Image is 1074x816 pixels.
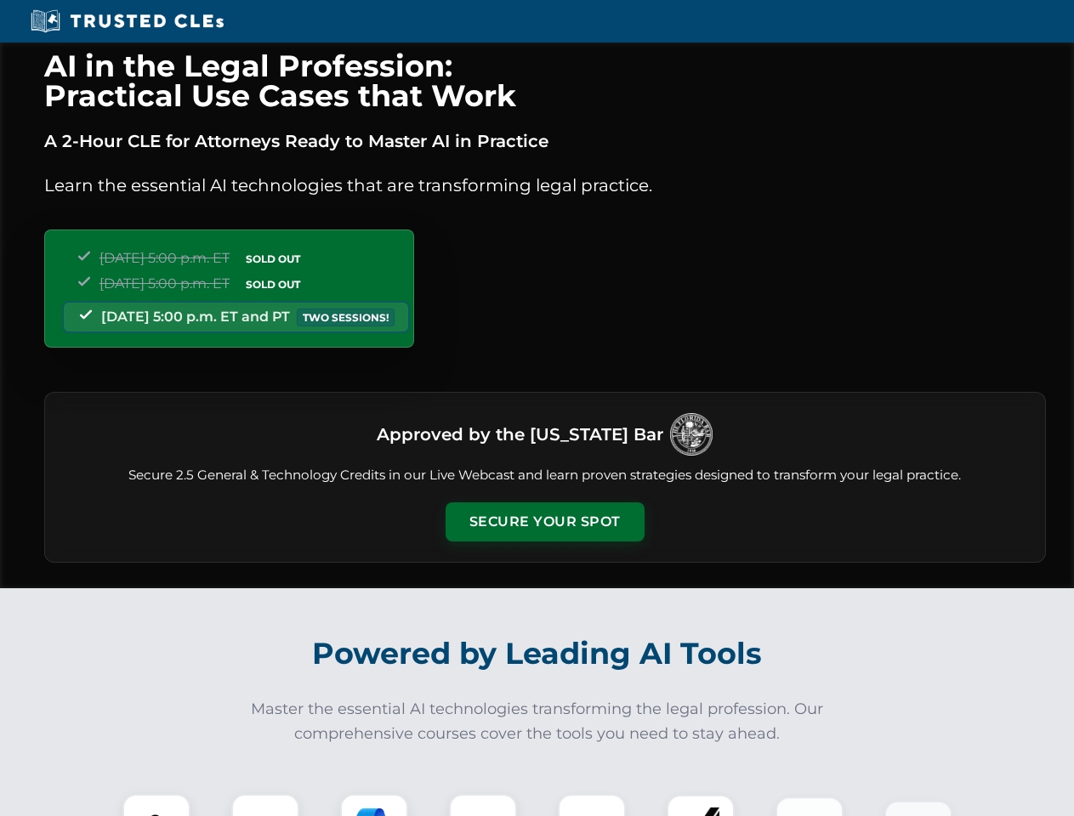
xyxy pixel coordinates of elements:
span: [DATE] 5:00 p.m. ET [99,275,230,292]
h2: Powered by Leading AI Tools [66,624,1009,683]
p: A 2-Hour CLE for Attorneys Ready to Master AI in Practice [44,127,1046,155]
p: Secure 2.5 General & Technology Credits in our Live Webcast and learn proven strategies designed ... [65,466,1025,485]
img: Trusted CLEs [26,8,229,34]
span: SOLD OUT [240,250,306,268]
h1: AI in the Legal Profession: Practical Use Cases that Work [44,51,1046,110]
button: Secure Your Spot [446,502,645,541]
span: [DATE] 5:00 p.m. ET [99,250,230,266]
span: SOLD OUT [240,275,306,293]
img: Logo [670,413,713,456]
h3: Approved by the [US_STATE] Bar [377,419,663,450]
p: Master the essential AI technologies transforming the legal profession. Our comprehensive courses... [240,697,835,746]
p: Learn the essential AI technologies that are transforming legal practice. [44,172,1046,199]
